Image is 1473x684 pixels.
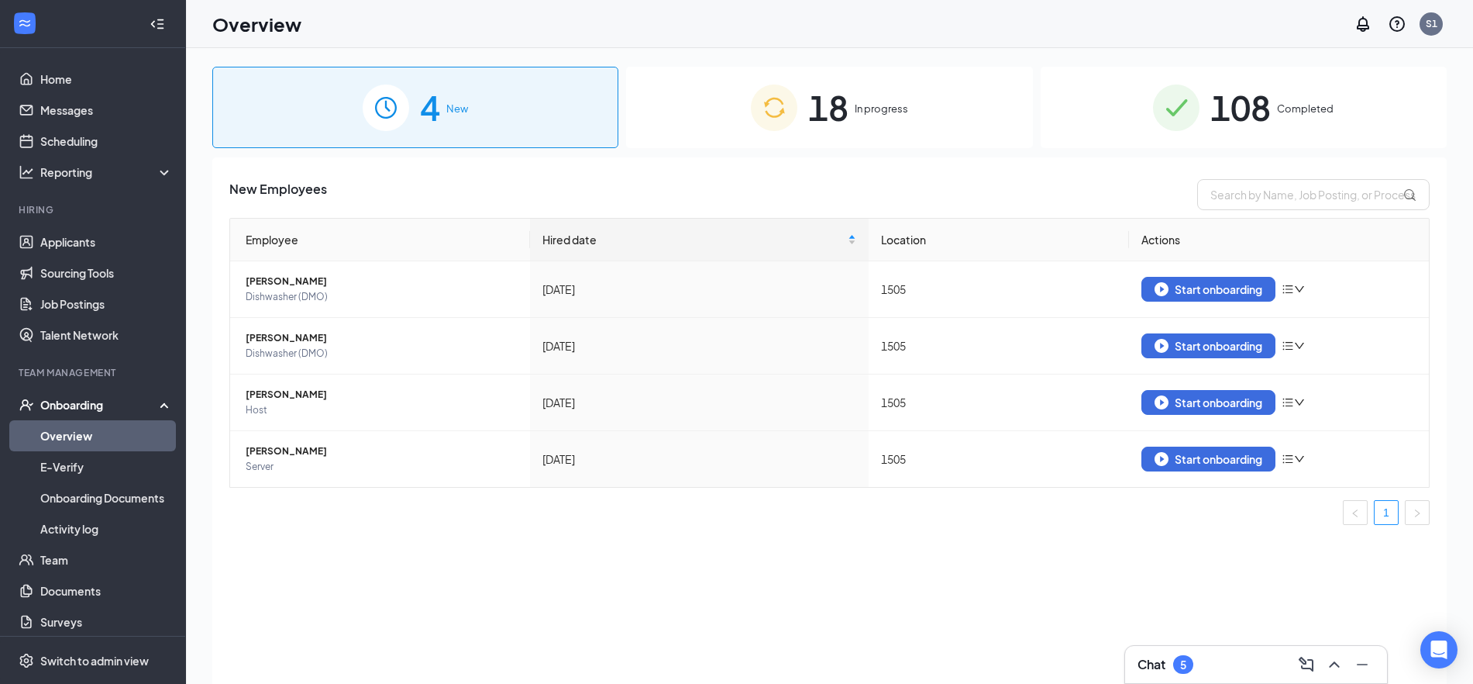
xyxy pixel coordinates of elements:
svg: Minimize [1353,655,1371,674]
th: Actions [1129,219,1429,261]
span: Hired date [542,231,845,248]
button: left [1343,500,1368,525]
div: Team Management [19,366,170,379]
svg: ComposeMessage [1297,655,1316,674]
span: In progress [855,101,908,116]
span: Server [246,459,518,475]
button: Start onboarding [1141,333,1275,358]
a: Onboarding Documents [40,482,173,513]
div: Start onboarding [1155,452,1262,466]
span: New Employees [229,179,327,210]
div: Start onboarding [1155,396,1262,409]
span: right [1413,509,1422,518]
button: ComposeMessage [1294,652,1319,677]
button: Minimize [1350,652,1375,677]
a: Messages [40,95,173,126]
svg: UserCheck [19,397,34,413]
li: Previous Page [1343,500,1368,525]
span: [PERSON_NAME] [246,274,518,289]
div: Hiring [19,203,170,216]
th: Location [869,219,1129,261]
button: Start onboarding [1141,447,1275,472]
td: 1505 [869,431,1129,487]
a: Activity log [40,513,173,544]
span: down [1294,284,1305,295]
div: Start onboarding [1155,282,1262,296]
svg: Notifications [1354,15,1372,33]
h3: Chat [1137,656,1165,673]
span: bars [1282,396,1294,409]
td: 1505 [869,375,1129,431]
svg: Collapse [150,16,165,32]
a: Applicants [40,226,173,257]
svg: ChevronUp [1325,655,1344,674]
a: Documents [40,575,173,606]
div: Start onboarding [1155,339,1262,353]
a: Talent Network [40,320,173,351]
a: Overview [40,420,173,451]
span: down [1294,454,1305,465]
div: [DATE] [542,394,856,411]
a: Surveys [40,606,173,637]
button: Start onboarding [1141,277,1275,302]
div: Onboarding [40,397,160,413]
input: Search by Name, Job Posting, or Process [1197,179,1430,210]
div: [DATE] [542,281,856,298]
svg: QuestionInfo [1388,15,1406,33]
a: 1 [1375,501,1398,524]
div: S1 [1426,17,1437,30]
span: bars [1282,340,1294,352]
div: [DATE] [542,451,856,468]
span: Dishwasher (DMO) [246,346,518,361]
a: Scheduling [40,126,173,157]
td: 1505 [869,318,1129,375]
span: 108 [1210,81,1271,134]
button: ChevronUp [1322,652,1347,677]
span: Host [246,402,518,418]
a: Home [40,64,173,95]
div: [DATE] [542,337,856,354]
span: left [1351,509,1360,518]
a: Team [40,544,173,575]
span: [PERSON_NAME] [246,444,518,459]
span: Completed [1277,101,1334,116]
span: [PERSON_NAME] [246,330,518,346]
svg: Analysis [19,164,34,180]
span: New [446,101,468,116]
span: Dishwasher (DMO) [246,289,518,305]
div: Reporting [40,164,174,180]
svg: Settings [19,653,34,668]
li: 1 [1374,500,1399,525]
span: down [1294,397,1305,408]
span: bars [1282,283,1294,295]
span: down [1294,340,1305,351]
div: Switch to admin view [40,653,149,668]
a: Sourcing Tools [40,257,173,288]
span: [PERSON_NAME] [246,387,518,402]
th: Employee [230,219,530,261]
span: 4 [420,81,440,134]
span: 18 [808,81,848,134]
button: right [1405,500,1430,525]
a: Job Postings [40,288,173,320]
svg: WorkstreamLogo [17,16,33,31]
div: 5 [1180,658,1186,672]
button: Start onboarding [1141,390,1275,415]
div: Open Intercom Messenger [1420,631,1458,668]
td: 1505 [869,261,1129,318]
span: bars [1282,453,1294,465]
h1: Overview [212,11,301,37]
a: E-Verify [40,451,173,482]
li: Next Page [1405,500,1430,525]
